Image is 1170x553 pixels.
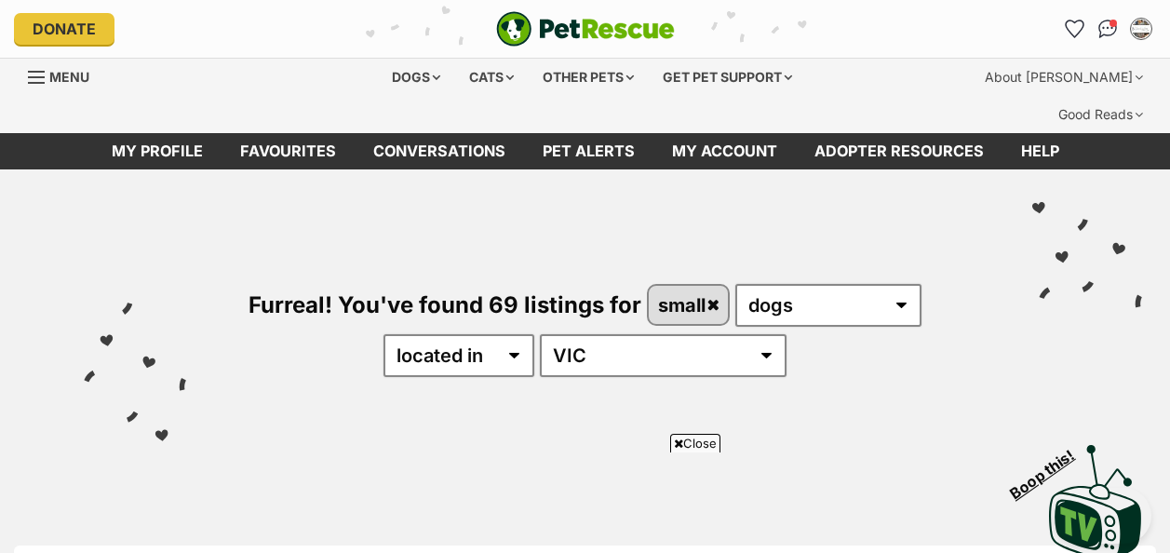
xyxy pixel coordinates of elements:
ul: Account quick links [1059,14,1156,44]
iframe: Help Scout Beacon - Open [1054,488,1151,544]
div: Good Reads [1045,96,1156,133]
a: Conversations [1093,14,1123,44]
iframe: Advertisement [247,460,924,544]
a: PetRescue [496,11,675,47]
span: Boop this! [1007,435,1093,502]
a: Help [1002,133,1078,169]
a: Favourites [1059,14,1089,44]
a: small [649,286,728,324]
div: Other pets [530,59,647,96]
span: Furreal! You've found 69 listings for [249,291,641,318]
span: Menu [49,69,89,85]
a: My profile [93,133,222,169]
a: My account [653,133,796,169]
div: About [PERSON_NAME] [972,59,1156,96]
a: Donate [14,13,114,45]
span: Close [670,434,720,452]
img: Kirsty Rice profile pic [1132,20,1150,38]
button: My account [1126,14,1156,44]
img: chat-41dd97257d64d25036548639549fe6c8038ab92f7586957e7f3b1b290dea8141.svg [1098,20,1118,38]
a: Adopter resources [796,133,1002,169]
a: Favourites [222,133,355,169]
a: Pet alerts [524,133,653,169]
a: conversations [355,133,524,169]
div: Dogs [379,59,453,96]
img: logo-e224e6f780fb5917bec1dbf3a21bbac754714ae5b6737aabdf751b685950b380.svg [496,11,675,47]
div: Cats [456,59,527,96]
div: Get pet support [650,59,805,96]
a: Menu [28,59,102,92]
